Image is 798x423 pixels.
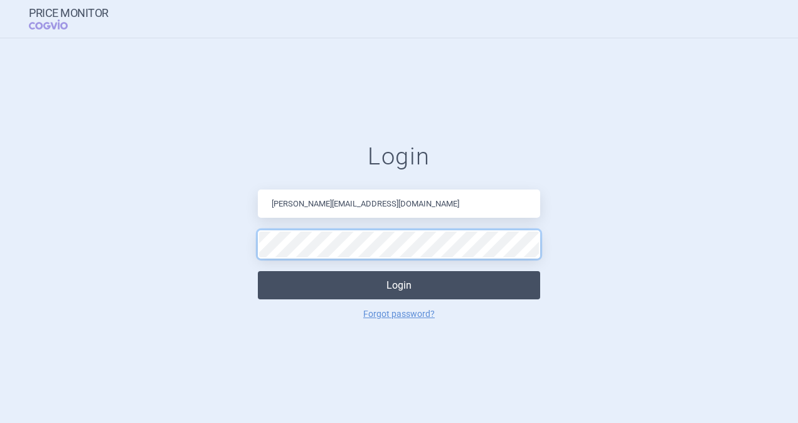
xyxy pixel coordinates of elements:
[29,7,109,31] a: Price MonitorCOGVIO
[258,142,540,171] h1: Login
[29,7,109,19] strong: Price Monitor
[258,190,540,218] input: Email
[29,19,85,29] span: COGVIO
[363,309,435,318] a: Forgot password?
[258,271,540,299] button: Login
